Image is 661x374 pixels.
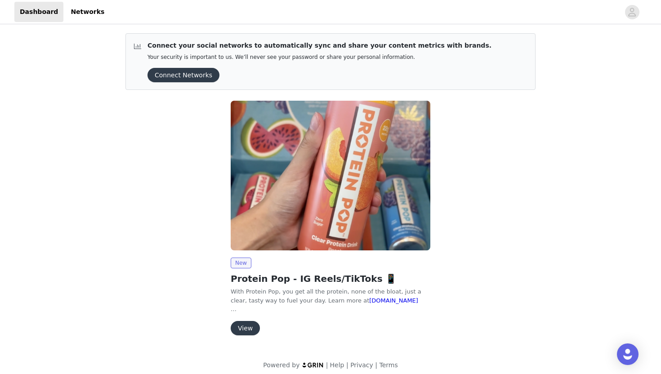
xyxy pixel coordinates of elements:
[14,2,63,22] a: Dashboard
[231,258,251,268] span: New
[263,361,299,369] span: Powered by
[231,321,260,335] button: View
[379,361,397,369] a: Terms
[326,361,328,369] span: |
[147,54,491,61] p: Your security is important to us. We’ll never see your password or share your personal information.
[350,361,373,369] a: Privacy
[231,287,430,305] p: With Protein Pop, you get all the protein, none of the bloat, just a clear, tasty way to fuel you...
[346,361,348,369] span: |
[302,362,324,368] img: logo
[369,297,418,304] a: [DOMAIN_NAME]
[628,5,636,19] div: avatar
[147,41,491,50] p: Connect your social networks to automatically sync and share your content metrics with brands.
[147,68,219,82] button: Connect Networks
[231,101,430,250] img: Protein Pop
[617,343,639,365] div: Open Intercom Messenger
[375,361,377,369] span: |
[231,325,260,332] a: View
[231,272,430,285] h2: Protein Pop - IG Reels/TikToks 📱
[65,2,110,22] a: Networks
[330,361,344,369] a: Help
